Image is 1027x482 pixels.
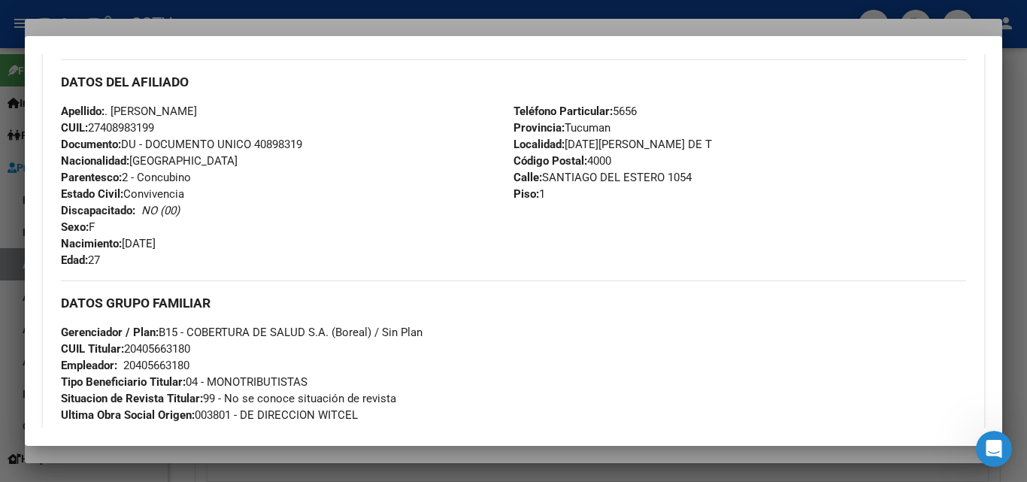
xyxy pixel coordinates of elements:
[513,154,611,168] span: 4000
[141,204,180,217] i: NO (00)
[61,121,88,135] strong: CUIL:
[61,204,135,217] strong: Discapacitado:
[61,392,396,405] span: 99 - No se conoce situación de revista
[123,357,189,374] div: 20405663180
[61,187,184,201] span: Convivencia
[61,342,190,356] span: 20405663180
[61,253,88,267] strong: Edad:
[61,408,195,422] strong: Ultima Obra Social Origen:
[513,171,542,184] strong: Calle:
[61,154,238,168] span: [GEOGRAPHIC_DATA]
[513,154,587,168] strong: Código Postal:
[61,74,966,90] h3: DATOS DEL AFILIADO
[513,121,565,135] strong: Provincia:
[61,138,121,151] strong: Documento:
[61,220,95,234] span: F
[61,105,105,118] strong: Apellido:
[61,121,154,135] span: 27408983199
[61,171,191,184] span: 2 - Concubino
[61,342,124,356] strong: CUIL Titular:
[513,138,712,151] span: [DATE][PERSON_NAME] DE T
[61,171,122,184] strong: Parentesco:
[61,408,358,422] span: 003801 - DE DIRECCION WITCEL
[61,295,966,311] h3: DATOS GRUPO FAMILIAR
[513,187,545,201] span: 1
[61,105,197,118] span: . [PERSON_NAME]
[513,121,610,135] span: Tucuman
[61,375,307,389] span: 04 - MONOTRIBUTISTAS
[513,105,613,118] strong: Teléfono Particular:
[61,326,159,339] strong: Gerenciador / Plan:
[61,237,122,250] strong: Nacimiento:
[976,431,1012,467] iframe: Intercom live chat
[513,187,539,201] strong: Piso:
[61,154,129,168] strong: Nacionalidad:
[513,171,692,184] span: SANTIAGO DEL ESTERO 1054
[61,359,117,372] strong: Empleador:
[61,392,203,405] strong: Situacion de Revista Titular:
[61,326,423,339] span: B15 - COBERTURA DE SALUD S.A. (Boreal) / Sin Plan
[61,187,123,201] strong: Estado Civil:
[513,138,565,151] strong: Localidad:
[61,375,186,389] strong: Tipo Beneficiario Titular:
[61,220,89,234] strong: Sexo:
[513,105,637,118] span: 5656
[61,237,156,250] span: [DATE]
[61,138,302,151] span: DU - DOCUMENTO UNICO 40898319
[61,253,100,267] span: 27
